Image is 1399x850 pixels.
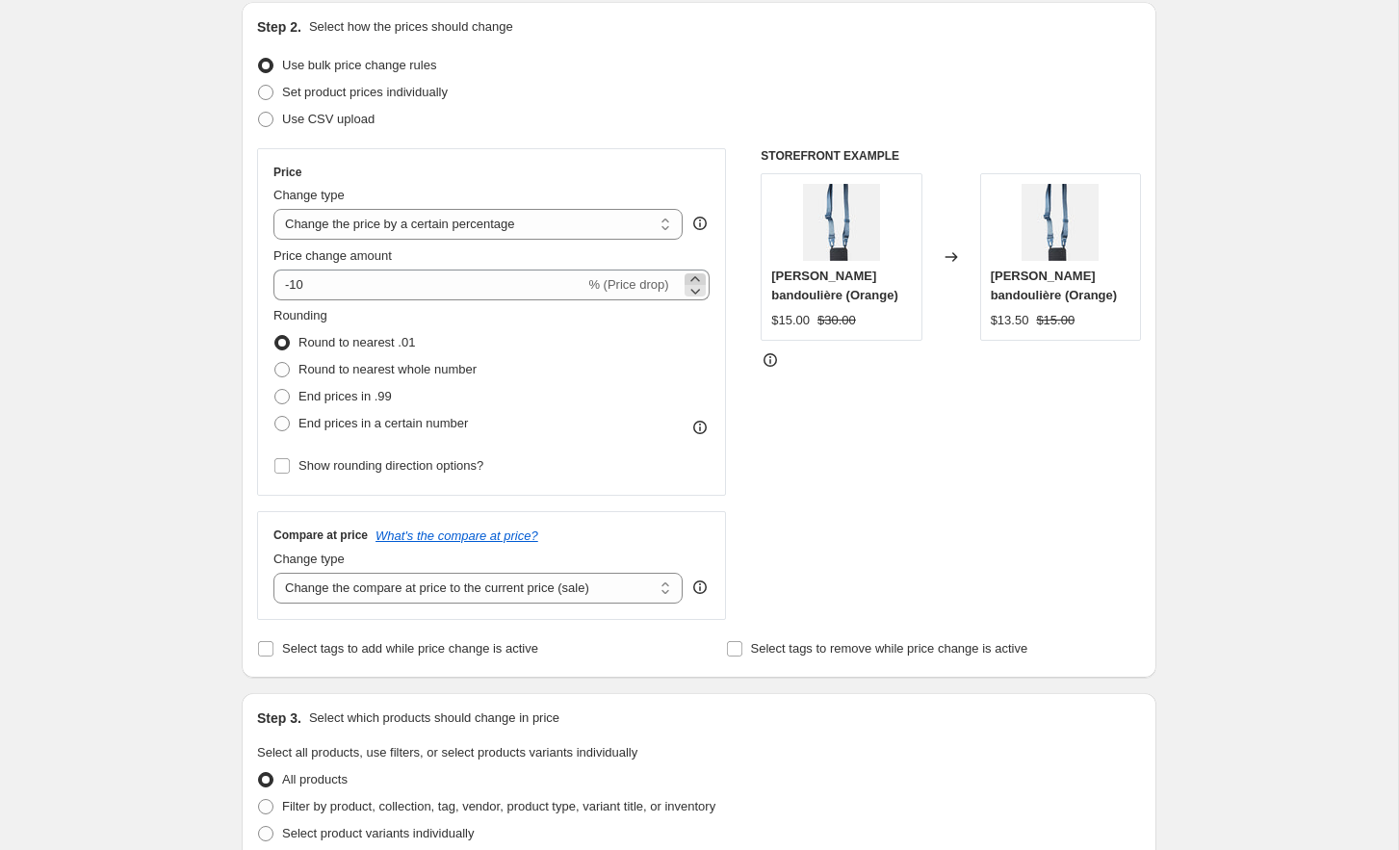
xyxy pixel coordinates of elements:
span: Round to nearest whole number [298,362,477,376]
h2: Step 2. [257,17,301,37]
div: help [690,578,710,597]
p: Select how the prices should change [309,17,513,37]
span: Price change amount [273,248,392,263]
span: Select product variants individually [282,826,474,840]
span: End prices in a certain number [298,416,468,430]
span: $15.00 [1036,313,1075,327]
span: $15.00 [771,313,810,327]
span: Select all products, use filters, or select products variants individually [257,745,637,760]
span: Use bulk price change rules [282,58,436,72]
span: Set product prices individually [282,85,448,99]
span: End prices in .99 [298,389,392,403]
span: [PERSON_NAME] bandoulière (Orange) [771,269,897,302]
span: Round to nearest .01 [298,335,415,349]
span: % (Price drop) [588,277,668,292]
span: $30.00 [817,313,856,327]
h3: Compare at price [273,528,368,543]
span: All products [282,772,348,786]
h3: Price [273,165,301,180]
span: Select tags to add while price change is active [282,641,538,656]
span: Use CSV upload [282,112,375,126]
span: Filter by product, collection, tag, vendor, product type, variant title, or inventory [282,799,715,813]
p: Select which products should change in price [309,708,559,728]
span: Select tags to remove while price change is active [751,641,1028,656]
h2: Step 3. [257,708,301,728]
div: help [690,214,710,233]
span: Change type [273,552,345,566]
h6: STOREFRONT EXAMPLE [761,148,1141,164]
button: What's the compare at price? [376,528,538,543]
input: -15 [273,270,584,300]
span: Rounding [273,308,327,322]
span: Show rounding direction options? [298,458,483,473]
img: DSC00114_80x.jpg [1022,184,1099,261]
span: $13.50 [991,313,1029,327]
span: [PERSON_NAME] bandoulière (Orange) [991,269,1117,302]
span: Change type [273,188,345,202]
img: DSC00114_80x.jpg [803,184,880,261]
